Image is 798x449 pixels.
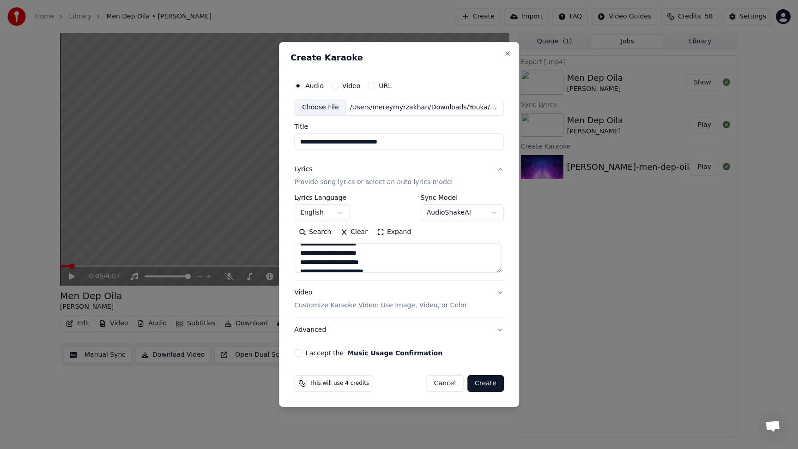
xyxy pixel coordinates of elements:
[467,375,504,392] button: Create
[342,83,360,89] label: Video
[294,288,467,311] div: Video
[309,380,369,387] span: This will use 4 credits
[305,350,442,356] label: I accept the
[294,225,336,240] button: Search
[379,83,392,89] label: URL
[290,54,508,62] h2: Create Karaoke
[372,225,416,240] button: Expand
[295,99,346,116] div: Choose File
[336,225,372,240] button: Clear
[294,195,350,201] label: Lyrics Language
[294,178,453,187] p: Provide song lyrics or select an auto lyrics model
[347,350,442,356] button: I accept the
[294,281,504,318] button: VideoCustomize Karaoke Video: Use Image, Video, or Color
[294,165,312,174] div: Lyrics
[294,195,504,281] div: LyricsProvide song lyrics or select an auto lyrics model
[305,83,324,89] label: Audio
[294,158,504,195] button: LyricsProvide song lyrics or select an auto lyrics model
[294,301,467,310] p: Customize Karaoke Video: Use Image, Video, or Color
[421,195,504,201] label: Sync Model
[294,318,504,342] button: Advanced
[346,103,503,112] div: /Users/mereymyrzakhan/Downloads/Youka/gulnur-orazymbetova-sujemin-kulaj_([DOMAIN_NAME]).mp3
[294,124,504,130] label: Title
[426,375,464,392] button: Cancel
